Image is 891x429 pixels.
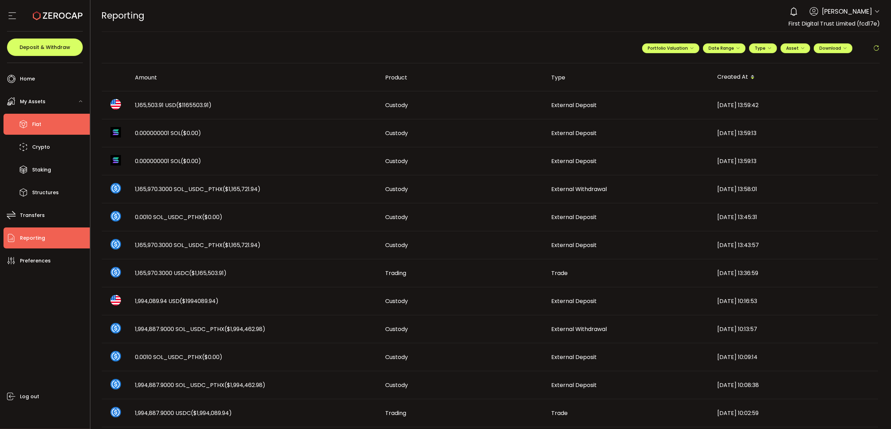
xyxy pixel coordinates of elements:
[110,267,121,277] img: usdc_portfolio.svg
[386,241,408,249] span: Custody
[32,142,50,152] span: Crypto
[712,381,878,389] div: [DATE] 10:08:38
[386,297,408,305] span: Custody
[110,379,121,389] img: sol_usdc_pthx_portfolio.png
[110,127,121,138] img: sol_portfolio.png
[20,74,35,84] span: Home
[712,213,878,221] div: [DATE] 13:45:31
[135,213,223,221] span: 0.0010 SOL_USDC_PTHX
[822,7,872,16] span: [PERSON_NAME]
[552,409,568,417] span: Trade
[709,45,740,51] span: Date Range
[386,269,407,277] span: Trading
[386,157,408,165] span: Custody
[552,381,597,389] span: External Deposit
[552,185,607,193] span: External Withdrawal
[135,241,261,249] span: 1,165,970.3000 SOL_USDC_PTHX
[552,269,568,277] span: Trade
[135,325,266,333] span: 1,994,887.9000 SOL_USDC_PTHX
[380,73,546,82] div: Product
[189,269,227,277] span: ($1,165,503.91)
[552,157,597,165] span: External Deposit
[102,9,145,22] span: Reporting
[135,409,232,417] span: 1,994,887.9000 USDC
[20,392,39,402] span: Log out
[386,353,408,361] span: Custody
[386,213,408,221] span: Custody
[180,297,219,305] span: ($1994089.94)
[856,395,891,429] iframe: Chat Widget
[552,241,597,249] span: External Deposit
[110,211,121,221] img: sol_usdc_pthx_portfolio.png
[386,185,408,193] span: Custody
[712,101,878,109] div: [DATE] 13:59:42
[110,239,121,249] img: sol_usdc_pthx_portfolio.png
[223,241,261,249] span: ($1,165,721.94)
[135,353,223,361] span: 0.0010 SOL_USDC_PTHX
[110,295,121,305] img: usd_portfolio.svg
[110,407,121,417] img: usdc_portfolio.svg
[225,381,266,389] span: ($1,994,462.98)
[181,129,201,137] span: ($0.00)
[552,213,597,221] span: External Deposit
[712,353,878,361] div: [DATE] 10:09:14
[386,101,408,109] span: Custody
[552,129,597,137] span: External Deposit
[552,297,597,305] span: External Deposit
[552,101,597,109] span: External Deposit
[202,353,223,361] span: ($0.00)
[712,297,878,305] div: [DATE] 10:16:53
[786,45,799,51] span: Asset
[552,325,607,333] span: External Withdrawal
[819,45,847,51] span: Download
[712,409,878,417] div: [DATE] 10:02:59
[135,269,227,277] span: 1,165,970.3000 USDC
[110,351,121,361] img: sol_usdc_pthx_portfolio.png
[130,73,380,82] div: Amount
[135,101,212,109] span: 1,165,503.91 USD
[110,99,121,110] img: usd_portfolio.svg
[755,45,771,51] span: Type
[712,71,878,83] div: Created At
[712,129,878,137] div: [DATE] 13:59:13
[386,381,408,389] span: Custody
[781,43,810,53] button: Asset
[181,157,201,165] span: ($0.00)
[110,323,121,333] img: sol_usdc_pthx_portfolio.png
[712,157,878,165] div: [DATE] 13:59:13
[32,188,59,198] span: Structures
[225,325,266,333] span: ($1,994,462.98)
[135,185,261,193] span: 1,165,970.3000 SOL_USDC_PTHX
[712,325,878,333] div: [DATE] 10:13:57
[546,73,712,82] div: Type
[110,183,121,194] img: sol_usdc_pthx_portfolio.png
[202,213,223,221] span: ($0.00)
[135,129,201,137] span: 0.000000001 SOL
[223,185,261,193] span: ($1,165,721.94)
[749,43,777,53] button: Type
[703,43,746,53] button: Date Range
[642,43,699,53] button: Portfolio Valuation
[20,45,70,50] span: Deposit & Withdraw
[788,20,880,28] span: First Digital Trust Limited (fcd17e)
[20,256,51,266] span: Preferences
[20,210,45,220] span: Transfers
[712,185,878,193] div: [DATE] 13:58:01
[386,325,408,333] span: Custody
[135,157,201,165] span: 0.000000001 SOL
[20,97,45,107] span: My Assets
[386,129,408,137] span: Custody
[110,155,121,166] img: sol_portfolio.png
[552,353,597,361] span: External Deposit
[135,297,219,305] span: 1,994,089.94 USD
[712,241,878,249] div: [DATE] 13:43:57
[135,381,266,389] span: 1,994,887.9000 SOL_USDC_PTHX
[712,269,878,277] div: [DATE] 13:36:59
[7,38,83,56] button: Deposit & Withdraw
[386,409,407,417] span: Trading
[32,119,41,129] span: Fiat
[177,101,212,109] span: ($1165503.91)
[32,165,51,175] span: Staking
[191,409,232,417] span: ($1,994,089.94)
[814,43,853,53] button: Download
